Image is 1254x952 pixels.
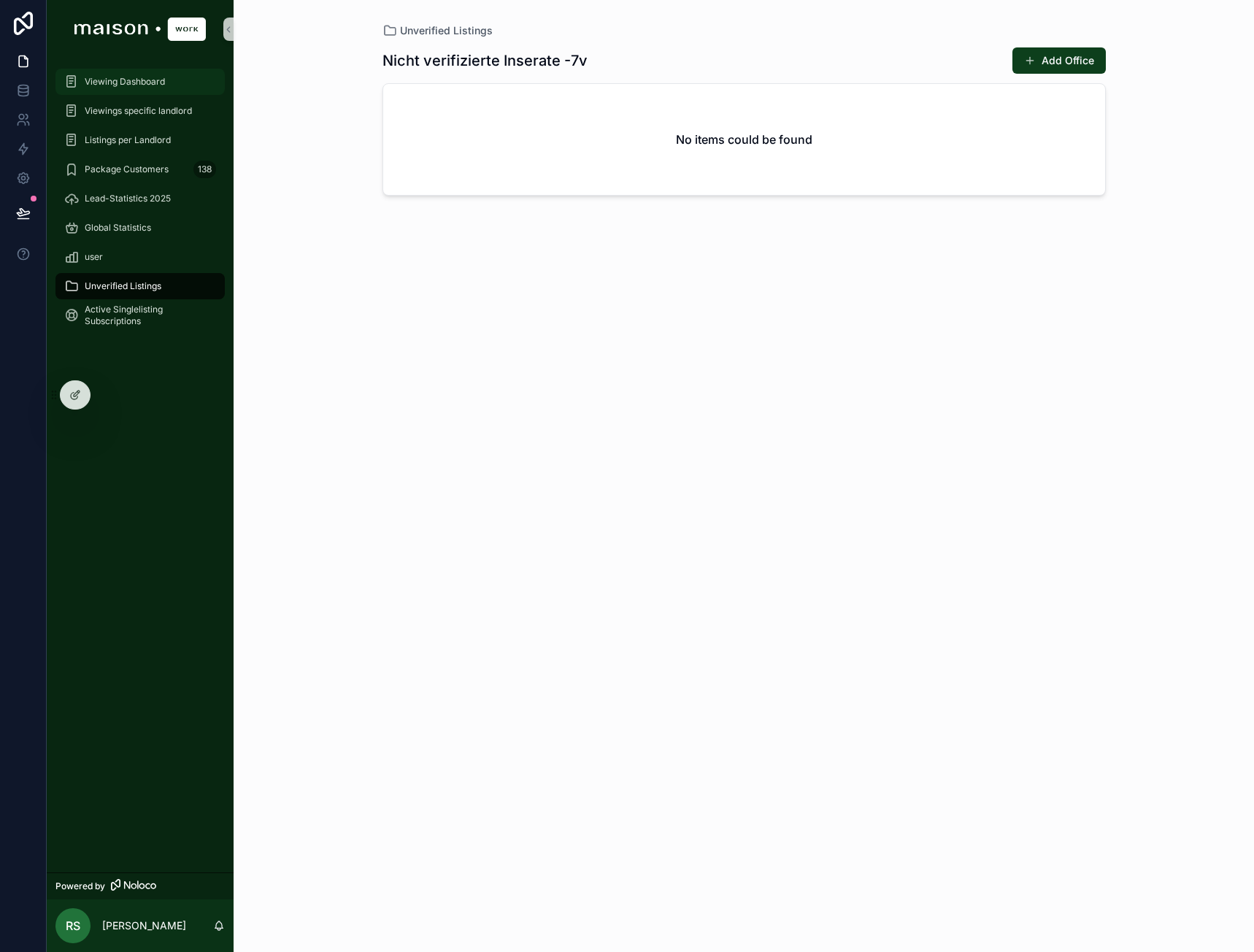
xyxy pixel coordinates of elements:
[55,244,225,270] a: user
[55,302,225,329] a: Active Singlelisting Subscriptions
[74,18,206,41] img: App logo
[55,156,225,183] a: Package Customers138
[55,127,225,153] a: Listings per Landlord
[382,23,493,38] a: Unverified Listings
[55,185,225,212] a: Lead-Statistics 2025
[85,222,151,234] span: Global Statistics
[55,273,225,299] a: Unverified Listings
[55,215,225,241] a: Global Statistics
[102,918,186,933] p: [PERSON_NAME]
[85,76,165,88] span: Viewing Dashboard
[193,161,216,178] div: 138
[55,69,225,95] a: Viewing Dashboard
[85,304,210,327] span: Active Singlelisting Subscriptions
[47,58,234,348] div: scrollable content
[66,917,80,934] span: RS
[382,50,588,71] h1: Nicht verifizierte Inserate -7v
[47,872,234,899] a: Powered by
[400,23,493,38] span: Unverified Listings
[55,98,225,124] a: Viewings specific landlord
[85,193,171,204] span: Lead-Statistics 2025
[85,164,169,175] span: Package Customers
[1012,47,1106,74] button: Add Office
[85,251,103,263] span: user
[55,880,105,892] span: Powered by
[85,134,171,146] span: Listings per Landlord
[85,105,192,117] span: Viewings specific landlord
[676,131,812,148] h2: No items could be found
[85,280,161,292] span: Unverified Listings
